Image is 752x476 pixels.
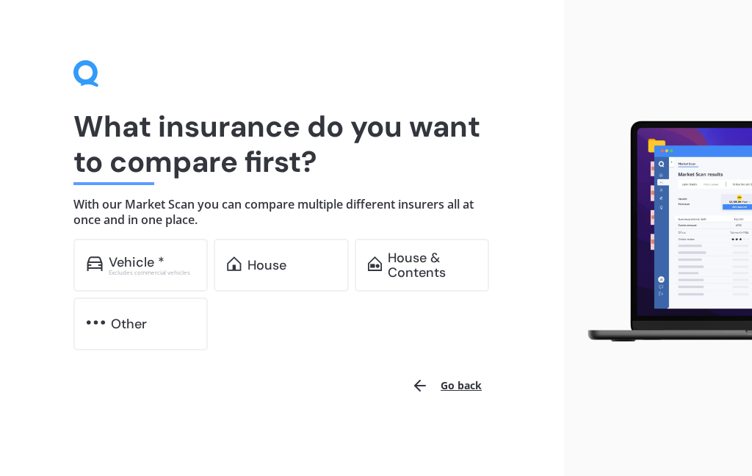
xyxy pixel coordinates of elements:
div: Other [111,317,147,331]
div: Excludes commercial vehicles [109,270,195,275]
img: laptop.webp [576,116,752,347]
img: other.81dba5aafe580aa69f38.svg [87,315,105,330]
h4: With our Market Scan you can compare multiple different insurers all at once and in one place. [73,197,491,227]
div: House & Contents [388,250,477,280]
img: car.f15378c7a67c060ca3f3.svg [87,256,103,271]
img: home-and-contents.b802091223b8502ef2dd.svg [368,256,382,271]
div: Vehicle * [109,255,164,270]
button: Go back [402,368,491,403]
h1: What insurance do you want to compare first? [73,109,491,179]
div: House [247,258,286,273]
img: home.91c183c226a05b4dc763.svg [227,256,241,271]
